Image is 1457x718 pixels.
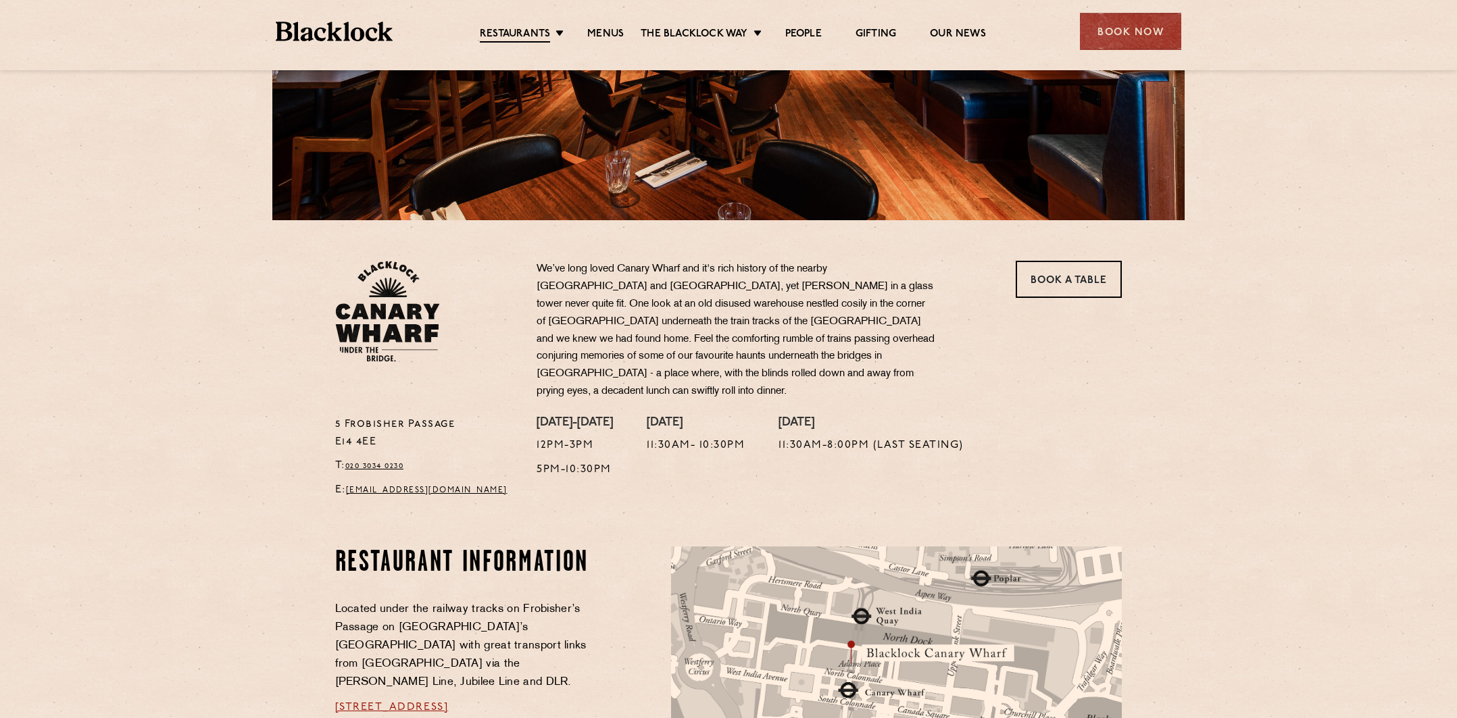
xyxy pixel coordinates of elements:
h4: [DATE]-[DATE] [537,416,613,431]
a: Restaurants [480,28,550,43]
a: [STREET_ADDRESS] [335,702,449,713]
h4: [DATE] [779,416,964,431]
a: Book a Table [1016,261,1122,298]
p: 5 Frobisher Passage E14 4EE [335,416,517,451]
a: [EMAIL_ADDRESS][DOMAIN_NAME] [346,486,508,494]
p: 5pm-10:30pm [537,461,613,479]
a: Gifting [856,28,896,41]
a: Menus [587,28,624,41]
h4: [DATE] [647,416,745,431]
a: People [785,28,822,41]
div: Book Now [1080,13,1181,50]
h2: Restaurant Information [335,546,594,580]
p: E: [335,482,517,499]
a: The Blacklock Way [641,28,747,41]
a: Our News [930,28,986,41]
p: 11:30am-8:00pm (Last Seating) [779,437,964,455]
img: BL_CW_Logo_Website.svg [335,261,440,362]
p: 11:30am- 10:30pm [647,437,745,455]
p: We’ve long loved Canary Wharf and it's rich history of the nearby [GEOGRAPHIC_DATA] and [GEOGRAPH... [537,261,935,401]
span: Located under the railway tracks on Frobisher’s Passage on [GEOGRAPHIC_DATA]’s [GEOGRAPHIC_DATA] ... [335,604,587,688]
p: T: [335,457,517,475]
p: 12pm-3pm [537,437,613,455]
img: BL_Textured_Logo-footer-cropped.svg [276,22,393,41]
a: 020 3034 0230 [345,462,404,470]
